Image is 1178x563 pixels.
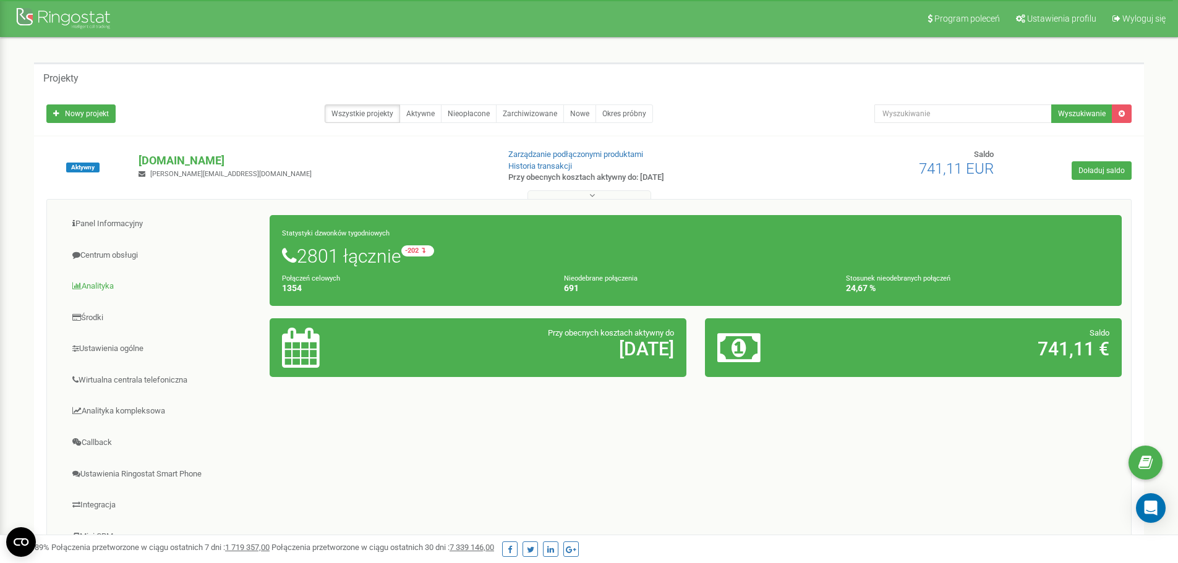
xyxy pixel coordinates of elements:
p: [DOMAIN_NAME] [139,153,488,169]
a: Nowy projekt [46,104,116,123]
div: Open Intercom Messenger [1136,493,1166,523]
a: Centrum obsługi [56,240,270,271]
a: Wszystkie projekty [325,104,400,123]
span: Saldo [974,150,994,159]
button: Wyszukiwanie [1051,104,1112,123]
h4: 691 [564,284,827,293]
span: Ustawienia profilu [1027,14,1096,23]
a: Okres próbny [595,104,653,123]
a: Panel Informacyjny [56,209,270,239]
h5: Projekty [43,73,79,84]
small: Nieodebrane połączenia [564,274,638,282]
span: Połączenia przetworzone w ciągu ostatnich 7 dni : [51,543,270,552]
span: Program poleceń [934,14,1000,23]
a: Aktywne [399,104,442,123]
p: Przy obecnych kosztach aktywny do: [DATE] [508,172,766,184]
a: Wirtualna centrala telefoniczna [56,365,270,396]
h2: 741,11 € [854,339,1109,359]
a: Ustawienia Ringostat Smart Phone [56,459,270,489]
a: Historia transakcji [508,161,572,171]
span: Aktywny [66,163,100,172]
a: Ustawienia ogólne [56,334,270,364]
h1: 2801 łącznie [282,245,1109,266]
a: Doładuj saldo [1072,161,1132,180]
small: -202 [401,245,434,256]
u: 7 339 146,00 [450,543,494,552]
small: Statystyki dzwonków tygodniowych [282,229,390,237]
h4: 24,67 % [846,284,1109,293]
h4: 1354 [282,284,545,293]
h2: [DATE] [419,339,674,359]
a: Analityka [56,271,270,302]
a: Nowe [563,104,596,123]
span: Przy obecnych kosztach aktywny do [548,328,674,337]
span: Wyloguj się [1122,14,1166,23]
span: Połączenia przetworzone w ciągu ostatnich 30 dni : [271,543,494,552]
button: Open CMP widget [6,527,36,557]
a: Analityka kompleksowa [56,396,270,426]
a: Środki [56,303,270,333]
a: Zarządzanie podłączonymi produktami [508,150,643,159]
span: Saldo [1090,328,1109,337]
span: [PERSON_NAME][EMAIL_ADDRESS][DOMAIN_NAME] [150,170,312,178]
small: Stosunek nieodebranych połączeń [846,274,950,282]
small: Połączeń celowych [282,274,340,282]
input: Wyszukiwanie [874,104,1052,123]
a: Zarchiwizowane [496,104,564,123]
a: Callback [56,428,270,458]
a: Mini CRM [56,522,270,552]
span: 741,11 EUR [919,160,994,177]
u: 1 719 357,00 [225,543,270,552]
a: Nieopłacone [441,104,497,123]
a: Integracja [56,490,270,520]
